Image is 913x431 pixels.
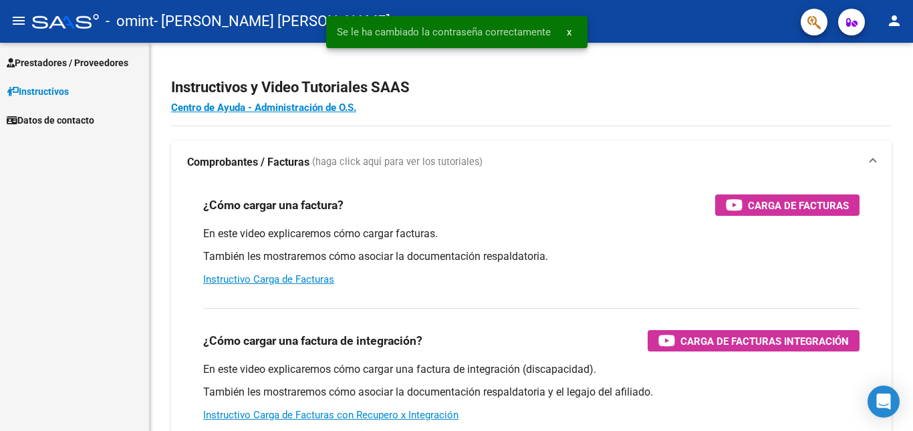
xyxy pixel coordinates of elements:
[154,7,390,36] span: - [PERSON_NAME] [PERSON_NAME]
[187,155,309,170] strong: Comprobantes / Facturas
[203,331,422,350] h3: ¿Cómo cargar una factura de integración?
[337,25,551,39] span: Se le ha cambiado la contraseña correctamente
[11,13,27,29] mat-icon: menu
[715,194,860,216] button: Carga de Facturas
[203,409,459,421] a: Instructivo Carga de Facturas con Recupero x Integración
[7,84,69,99] span: Instructivos
[868,386,900,418] div: Open Intercom Messenger
[203,385,860,400] p: También les mostraremos cómo asociar la documentación respaldatoria y el legajo del afiliado.
[748,197,849,214] span: Carga de Facturas
[680,333,849,349] span: Carga de Facturas Integración
[203,362,860,377] p: En este video explicaremos cómo cargar una factura de integración (discapacidad).
[7,55,128,70] span: Prestadores / Proveedores
[171,102,356,114] a: Centro de Ayuda - Administración de O.S.
[648,330,860,351] button: Carga de Facturas Integración
[7,113,94,128] span: Datos de contacto
[203,249,860,264] p: También les mostraremos cómo asociar la documentación respaldatoria.
[171,141,892,184] mat-expansion-panel-header: Comprobantes / Facturas (haga click aquí para ver los tutoriales)
[203,227,860,241] p: En este video explicaremos cómo cargar facturas.
[106,7,154,36] span: - omint
[171,75,892,100] h2: Instructivos y Video Tutoriales SAAS
[203,273,334,285] a: Instructivo Carga de Facturas
[886,13,902,29] mat-icon: person
[556,20,582,44] button: x
[203,196,344,214] h3: ¿Cómo cargar una factura?
[567,26,571,38] span: x
[312,155,483,170] span: (haga click aquí para ver los tutoriales)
